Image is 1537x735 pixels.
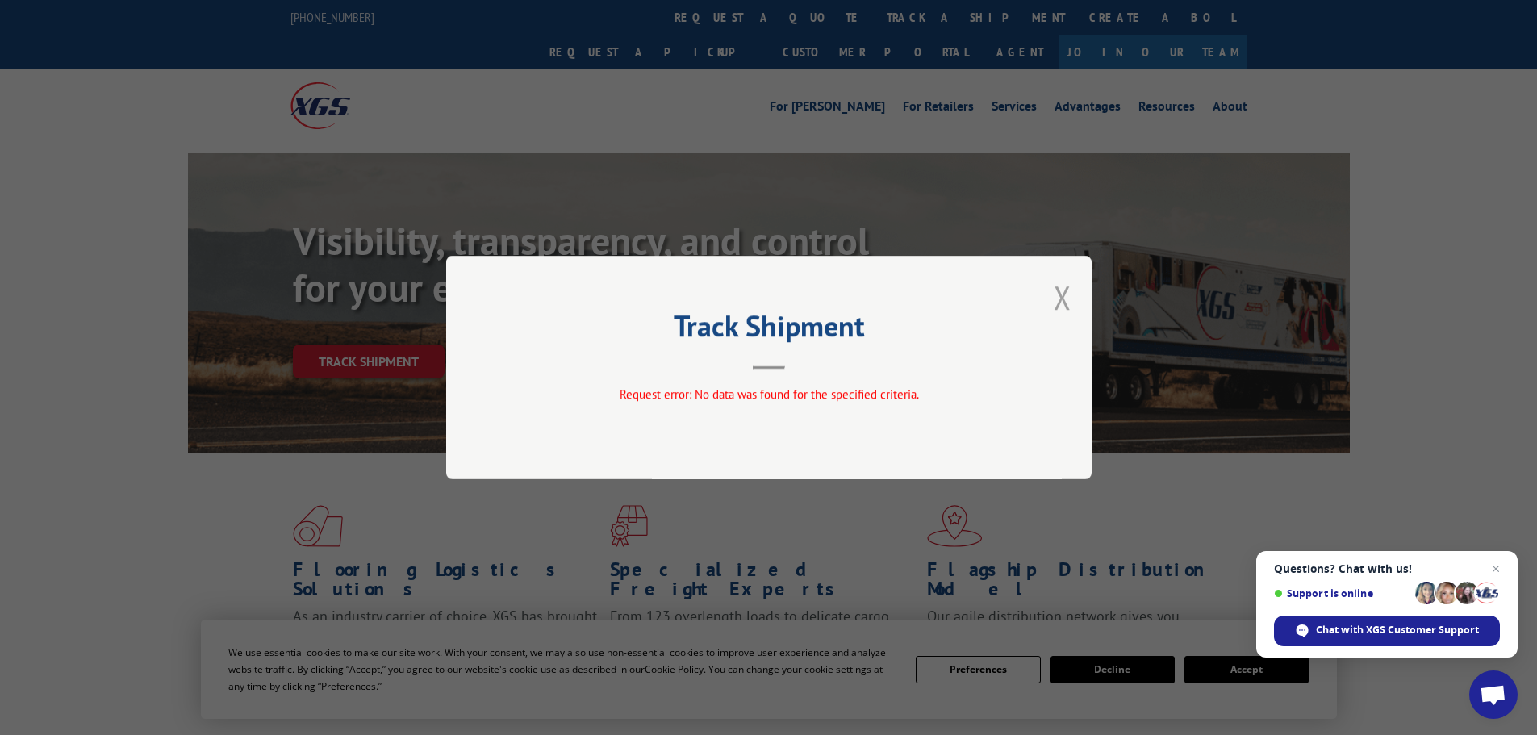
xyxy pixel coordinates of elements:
h2: Track Shipment [527,315,1011,345]
div: Chat with XGS Customer Support [1274,616,1500,646]
span: Close chat [1486,559,1506,578]
span: Questions? Chat with us! [1274,562,1500,575]
span: Support is online [1274,587,1410,599]
span: Request error: No data was found for the specified criteria. [619,386,918,402]
button: Close modal [1054,276,1071,319]
div: Open chat [1469,670,1518,719]
span: Chat with XGS Customer Support [1316,623,1479,637]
